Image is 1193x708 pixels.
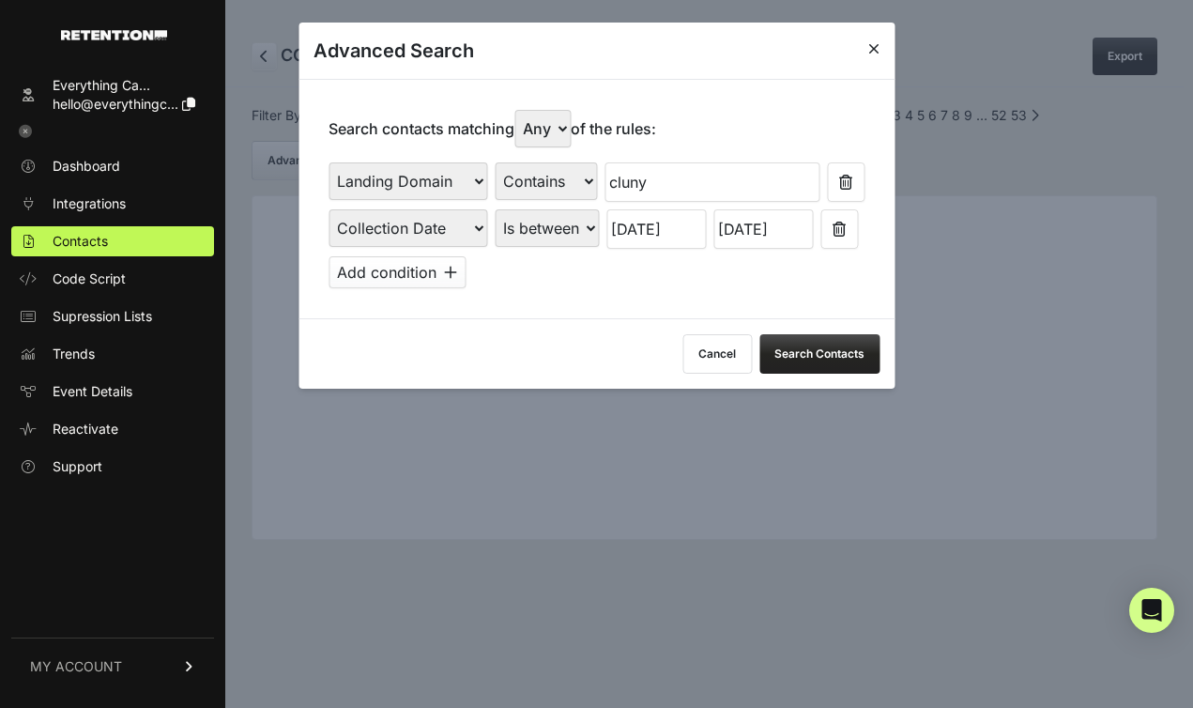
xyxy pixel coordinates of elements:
[1129,588,1174,633] div: Open Intercom Messenger
[53,382,132,401] span: Event Details
[11,70,214,119] a: Everything Ca... hello@everythingc...
[53,457,102,476] span: Support
[53,76,195,95] div: Everything Ca...
[53,269,126,288] span: Code Script
[30,657,122,676] span: MY ACCOUNT
[329,110,656,147] p: Search contacts matching of the rules:
[11,339,214,369] a: Trends
[11,452,214,482] a: Support
[53,420,118,439] span: Reactivate
[61,30,167,40] img: Retention.com
[11,377,214,407] a: Event Details
[53,232,108,251] span: Contacts
[329,256,466,288] button: Add condition
[11,638,214,695] a: MY ACCOUNT
[11,189,214,219] a: Integrations
[11,151,214,181] a: Dashboard
[53,307,152,326] span: Supression Lists
[53,96,178,112] span: hello@everythingc...
[682,334,752,374] button: Cancel
[11,226,214,256] a: Contacts
[11,301,214,331] a: Supression Lists
[53,345,95,363] span: Trends
[11,264,214,294] a: Code Script
[53,194,126,213] span: Integrations
[314,38,474,64] h3: Advanced Search
[759,334,879,374] button: Search Contacts
[11,414,214,444] a: Reactivate
[53,157,120,176] span: Dashboard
